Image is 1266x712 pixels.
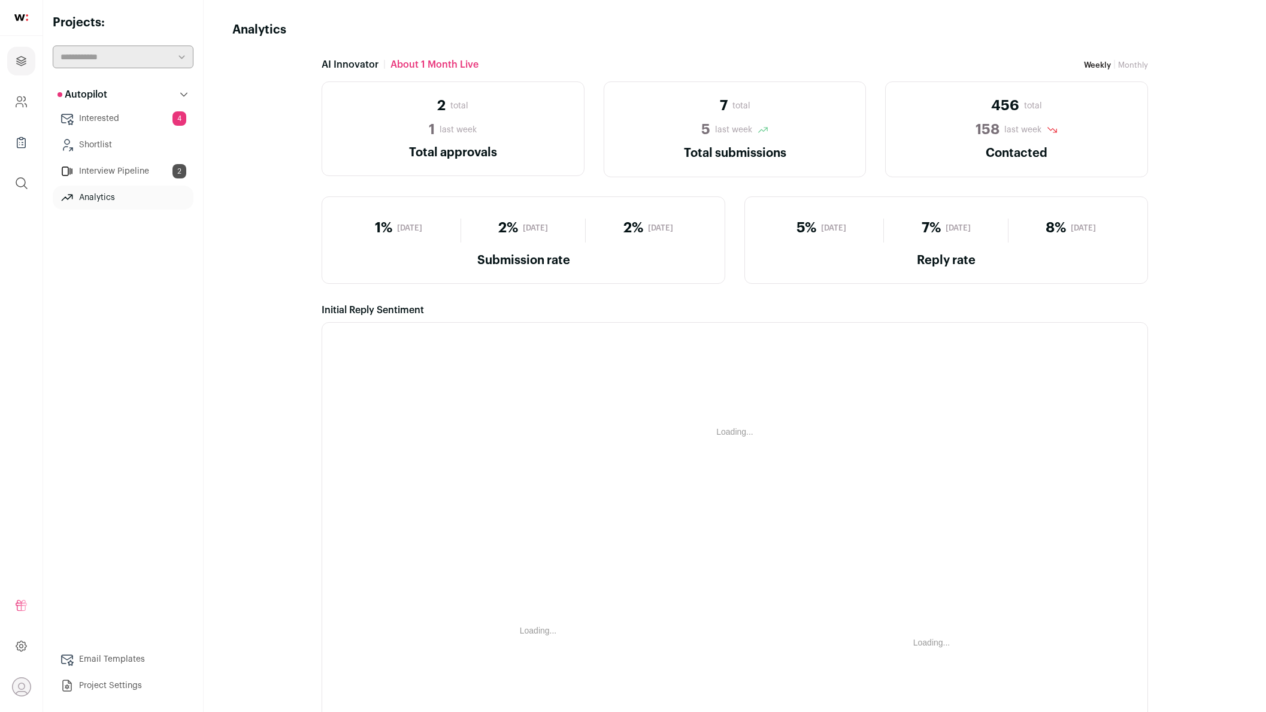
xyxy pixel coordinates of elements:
a: Project Settings [53,674,193,698]
span: [DATE] [821,223,846,233]
span: [DATE] [946,223,971,233]
a: Company and ATS Settings [7,87,35,116]
span: 1 [429,120,435,140]
span: last week [715,124,752,136]
span: 8% [1046,219,1066,238]
h2: Projects: [53,14,193,31]
span: [DATE] [648,223,673,233]
a: Interested4 [53,107,193,131]
span: | [383,57,386,72]
span: 5 [701,120,710,140]
a: Company Lists [7,128,35,157]
span: | [1113,60,1116,69]
h2: Total submissions [619,144,852,162]
a: Monthly [1118,61,1148,69]
button: Open dropdown [12,677,31,696]
span: 5% [796,219,816,238]
span: 2% [623,219,643,238]
h1: Analytics [232,22,286,38]
span: [DATE] [1071,223,1096,233]
span: AI Innovator [322,57,378,72]
img: wellfound-shorthand-0d5821cbd27db2630d0214b213865d53afaa358527fdda9d0ea32b1df1b89c2c.svg [14,14,28,21]
a: Interview Pipeline2 [53,159,193,183]
span: total [1024,100,1042,112]
div: Loading... [341,342,1128,522]
span: last week [440,124,477,136]
span: 158 [976,120,1000,140]
span: 2 [172,164,186,178]
span: Weekly [1084,61,1111,69]
div: Initial Reply Sentiment [322,303,1148,317]
span: 1% [375,219,392,238]
span: 456 [991,96,1019,116]
a: Analytics [53,186,193,210]
h2: Contacted [900,144,1133,162]
span: about 1 month Live [390,57,478,72]
span: 7 [720,96,728,116]
a: Projects [7,47,35,75]
h2: Submission rate [337,252,710,269]
span: [DATE] [397,223,422,233]
h2: Reply rate [759,252,1133,269]
p: Autopilot [57,87,107,102]
span: 2 [437,96,446,116]
span: 7% [922,219,941,238]
span: 2% [498,219,518,238]
span: [DATE] [523,223,548,233]
h2: Total approvals [337,144,570,161]
a: Shortlist [53,133,193,157]
span: total [732,100,750,112]
button: Autopilot [53,83,193,107]
a: Email Templates [53,647,193,671]
span: total [450,100,468,112]
span: 4 [172,111,186,126]
span: last week [1004,124,1041,136]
